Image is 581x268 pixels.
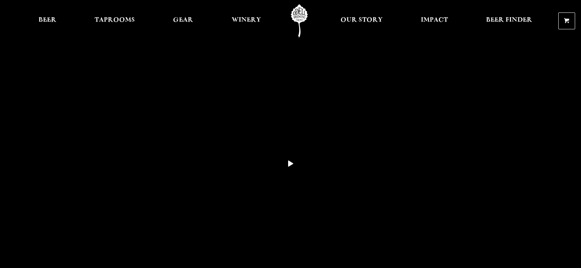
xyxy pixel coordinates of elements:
span: Winery [232,17,261,23]
a: Our Story [336,4,387,37]
a: Impact [416,4,453,37]
span: Impact [421,17,448,23]
span: Taprooms [95,17,135,23]
a: Beer Finder [481,4,537,37]
span: Beer [38,17,56,23]
span: Gear [173,17,193,23]
span: Beer Finder [486,17,532,23]
a: Odell Home [286,4,313,37]
a: Gear [168,4,198,37]
span: Our Story [341,17,383,23]
a: Beer [34,4,61,37]
a: Taprooms [90,4,140,37]
a: Winery [227,4,266,37]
